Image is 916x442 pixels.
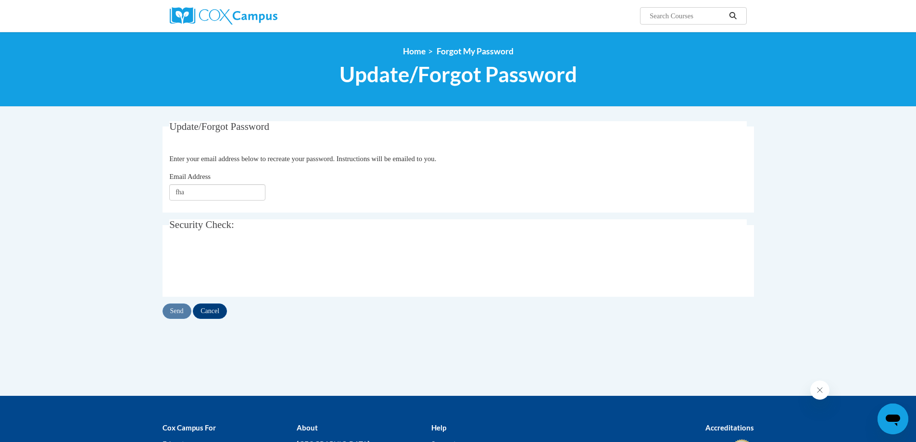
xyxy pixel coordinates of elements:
[403,46,426,56] a: Home
[297,423,318,432] b: About
[170,7,277,25] img: Cox Campus
[169,155,436,163] span: Enter your email address below to recreate your password. Instructions will be emailed to you.
[169,219,234,230] span: Security Check:
[878,404,908,434] iframe: Button to launch messaging window
[6,7,78,14] span: Hi. How can we help?
[705,423,754,432] b: Accreditations
[169,184,265,201] input: Email
[163,423,216,432] b: Cox Campus For
[169,173,211,180] span: Email Address
[193,303,227,319] input: Cancel
[169,247,315,285] iframe: reCAPTCHA
[170,7,352,25] a: Cox Campus
[810,380,829,400] iframe: Close message
[726,10,740,22] button: Search
[169,121,269,132] span: Update/Forgot Password
[339,62,577,87] span: Update/Forgot Password
[649,10,726,22] input: Search Courses
[437,46,514,56] span: Forgot My Password
[431,423,446,432] b: Help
